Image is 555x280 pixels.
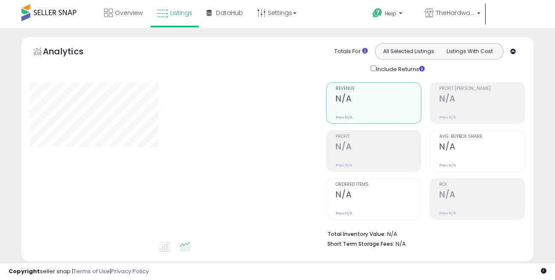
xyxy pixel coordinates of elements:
h2: N/A [336,190,421,201]
small: Prev: N/A [439,211,456,216]
span: TheHardwareCityCom [436,9,474,17]
span: Avg. Buybox Share [439,134,525,139]
h2: N/A [439,190,525,201]
span: DataHub [216,9,243,17]
span: Profit [336,134,421,139]
h2: N/A [336,94,421,105]
span: Listings [170,9,192,17]
h5: Analytics [43,45,100,60]
i: Get Help [372,8,383,18]
span: ROI [439,182,525,187]
div: Totals For [334,48,368,56]
h2: N/A [336,142,421,153]
small: Prev: N/A [336,115,352,120]
li: N/A [327,228,519,238]
a: Help [366,1,417,28]
span: Overview [115,9,143,17]
h2: N/A [439,142,525,153]
small: Prev: N/A [336,163,352,168]
span: Revenue [336,86,421,91]
span: Profit [PERSON_NAME] [439,86,525,91]
small: Prev: N/A [336,211,352,216]
button: Listings With Cost [439,46,501,57]
a: Terms of Use [73,267,110,275]
b: Total Inventory Value: [327,230,386,238]
div: seller snap | | [9,268,149,276]
small: Prev: N/A [439,115,456,120]
h2: N/A [439,94,525,105]
span: N/A [396,240,406,248]
span: Ordered Items [336,182,421,187]
button: All Selected Listings [378,46,439,57]
a: Privacy Policy [111,267,149,275]
small: Prev: N/A [439,163,456,168]
span: Help [385,10,396,17]
b: Short Term Storage Fees: [327,240,394,247]
strong: Copyright [9,267,40,275]
div: Include Returns [364,64,435,74]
